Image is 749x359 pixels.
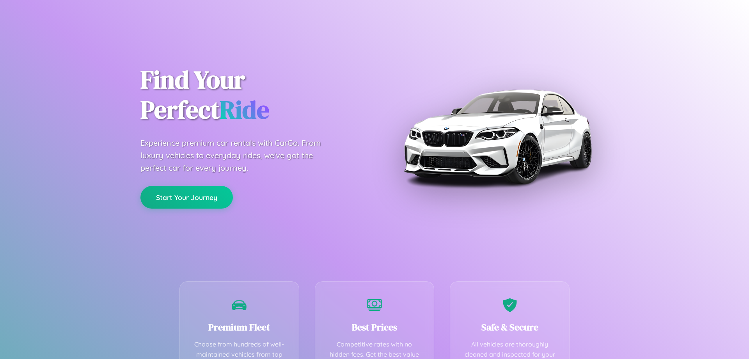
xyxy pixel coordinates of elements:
[192,321,287,334] h3: Premium Fleet
[140,65,363,125] h1: Find Your Perfect
[220,93,269,127] span: Ride
[327,321,422,334] h3: Best Prices
[140,186,233,209] button: Start Your Journey
[140,137,335,174] p: Experience premium car rentals with CarGo. From luxury vehicles to everyday rides, we've got the ...
[462,321,557,334] h3: Safe & Secure
[400,39,595,234] img: Premium BMW car rental vehicle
